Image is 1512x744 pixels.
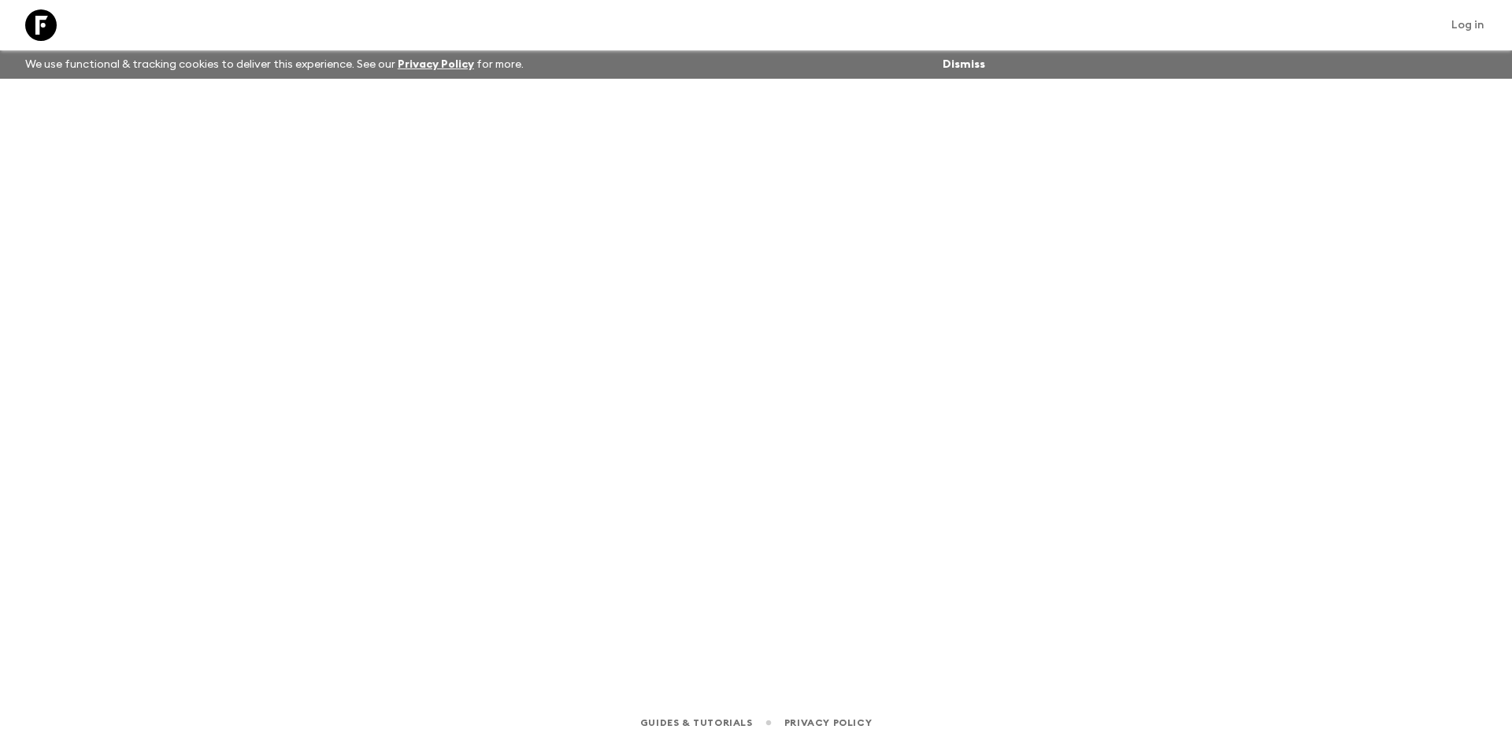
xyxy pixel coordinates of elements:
p: We use functional & tracking cookies to deliver this experience. See our for more. [19,50,530,79]
a: Guides & Tutorials [640,714,753,731]
a: Log in [1443,14,1493,36]
button: Dismiss [939,54,989,76]
a: Privacy Policy [784,714,872,731]
a: Privacy Policy [398,59,474,70]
